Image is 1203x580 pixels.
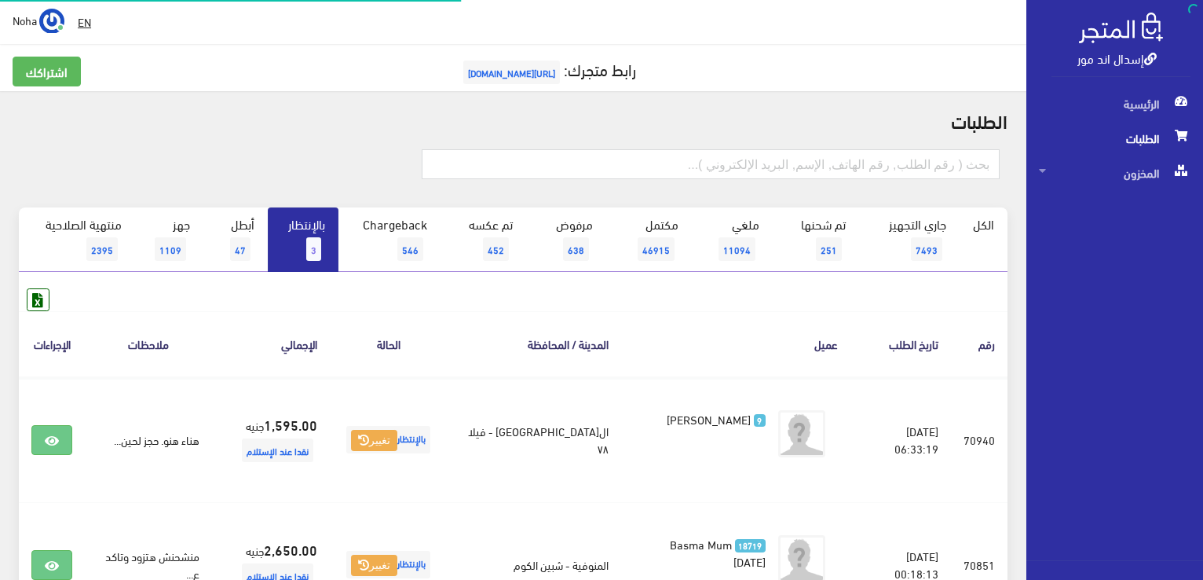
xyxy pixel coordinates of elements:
[735,539,766,552] span: 18719
[397,237,423,261] span: 546
[692,207,773,272] a: ملغي11094
[526,207,606,272] a: مرفوض638
[39,9,64,34] img: ...
[778,410,825,457] img: avatar.png
[85,377,212,503] td: هناء هنو. حجز لحين...
[441,207,526,272] a: تم عكسه452
[646,410,765,428] a: 9 [PERSON_NAME]
[306,237,321,261] span: 3
[85,311,212,376] th: ملاحظات
[242,439,313,462] span: نقدا عند الإستلام
[19,207,135,272] a: منتهية الصلاحية2395
[212,311,330,376] th: اﻹجمالي
[155,237,186,261] span: 1109
[264,414,317,435] strong: 1,595.00
[911,237,942,261] span: 7493
[268,207,338,272] a: بالإنتظار3
[19,110,1007,130] h2: الطلبات
[859,207,960,272] a: جاري التجهيز7493
[1077,46,1157,69] a: إسدال اند مور
[951,377,1007,503] td: 70940
[670,533,766,572] span: Basma Mum [DATE]
[13,57,81,86] a: اشتراكك
[1039,86,1190,121] span: الرئيسية
[447,377,621,503] td: ال[GEOGRAPHIC_DATA] - فيلا ٧٨
[1039,156,1190,190] span: المخزون
[19,472,79,532] iframe: Drift Widget Chat Controller
[754,414,766,428] span: 9
[773,207,859,272] a: تم شحنها251
[71,8,97,36] a: EN
[960,207,1007,240] a: الكل
[135,207,203,272] a: جهز1109
[330,311,447,376] th: الحالة
[646,535,765,570] a: 18719 Basma Mum [DATE]
[230,237,250,261] span: 47
[13,8,64,33] a: ... Noha
[1026,156,1203,190] a: المخزون
[563,237,589,261] span: 638
[1039,121,1190,156] span: الطلبات
[1026,121,1203,156] a: الطلبات
[86,237,118,261] span: 2395
[422,149,1000,179] input: بحث ( رقم الطلب, رقم الهاتف, الإسم, البريد اﻹلكتروني )...
[850,311,951,376] th: تاريخ الطلب
[19,311,85,376] th: الإجراءات
[463,61,560,84] span: [URL][DOMAIN_NAME]
[606,207,692,272] a: مكتمل46915
[951,311,1007,376] th: رقم
[638,237,675,261] span: 46915
[264,539,317,560] strong: 2,650.00
[13,10,37,30] span: Noha
[621,311,850,376] th: عميل
[346,426,430,453] span: بالإنتظار
[338,207,441,272] a: Chargeback546
[1026,86,1203,121] a: الرئيسية
[667,408,751,430] span: [PERSON_NAME]
[719,237,755,261] span: 11094
[850,377,951,503] td: [DATE] 06:33:19
[816,237,842,261] span: 251
[346,551,430,578] span: بالإنتظار
[203,207,268,272] a: أبطل47
[212,377,330,503] td: جنيه
[78,12,91,31] u: EN
[351,555,397,577] button: تغيير
[447,311,621,376] th: المدينة / المحافظة
[351,430,397,452] button: تغيير
[459,54,636,83] a: رابط متجرك:[URL][DOMAIN_NAME]
[1079,13,1163,43] img: .
[483,237,509,261] span: 452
